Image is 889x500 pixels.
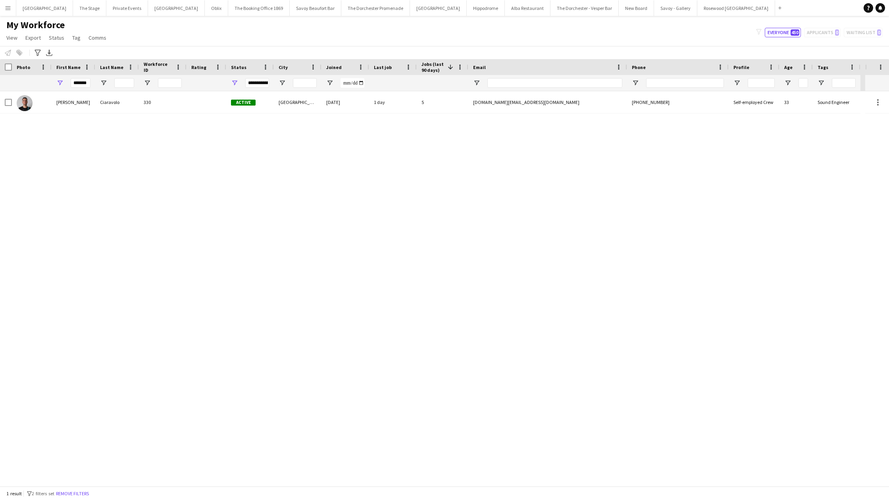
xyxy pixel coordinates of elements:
[697,0,775,16] button: Rosewood [GEOGRAPHIC_DATA]
[421,61,444,73] span: Jobs (last 90 days)
[100,79,107,87] button: Open Filter Menu
[231,64,246,70] span: Status
[72,34,81,41] span: Tag
[784,64,793,70] span: Age
[56,79,63,87] button: Open Filter Menu
[290,0,341,16] button: Savoy Beaufort Bar
[550,0,619,16] button: The Dorchester - Vesper Bar
[205,0,228,16] button: Oblix
[765,28,801,37] button: Everyone450
[505,0,550,16] button: Alba Restaurant
[52,91,95,113] div: [PERSON_NAME]
[779,91,813,113] div: 33
[341,0,410,16] button: The Dorchester Promenade
[417,91,468,113] div: 5
[158,78,182,88] input: Workforce ID Filter Input
[106,0,148,16] button: Private Events
[326,79,333,87] button: Open Filter Menu
[95,91,139,113] div: Ciaravolo
[813,91,860,113] div: Sound Engineer
[274,91,321,113] div: [GEOGRAPHIC_DATA]
[818,79,825,87] button: Open Filter Menu
[818,64,828,70] span: Tags
[468,91,627,113] div: [DOMAIN_NAME][EMAIL_ADDRESS][DOMAIN_NAME]
[85,33,110,43] a: Comms
[473,64,486,70] span: Email
[3,33,21,43] a: View
[100,64,123,70] span: Last Name
[487,78,622,88] input: Email Filter Input
[71,78,90,88] input: First Name Filter Input
[279,79,286,87] button: Open Filter Menu
[231,79,238,87] button: Open Filter Menu
[22,33,44,43] a: Export
[228,0,290,16] button: The Booking Office 1869
[25,34,41,41] span: Export
[54,489,90,498] button: Remove filters
[89,34,106,41] span: Comms
[467,0,505,16] button: Hippodrome
[16,0,73,16] button: [GEOGRAPHIC_DATA]
[799,78,808,88] input: Age Filter Input
[6,34,17,41] span: View
[733,64,749,70] span: Profile
[369,91,417,113] div: 1 day
[619,0,654,16] button: New Board
[632,79,639,87] button: Open Filter Menu
[139,91,187,113] div: 330
[17,95,33,111] img: Daniele Ciaravolo
[410,0,467,16] button: [GEOGRAPHIC_DATA]
[73,0,106,16] button: The Stage
[144,79,151,87] button: Open Filter Menu
[32,490,54,496] span: 2 filters set
[69,33,84,43] a: Tag
[473,79,480,87] button: Open Filter Menu
[784,79,791,87] button: Open Filter Menu
[44,48,54,58] app-action-btn: Export XLSX
[46,33,67,43] a: Status
[341,78,364,88] input: Joined Filter Input
[326,64,342,70] span: Joined
[293,78,317,88] input: City Filter Input
[374,64,392,70] span: Last job
[114,78,134,88] input: Last Name Filter Input
[279,64,288,70] span: City
[832,78,856,88] input: Tags Filter Input
[646,78,724,88] input: Phone Filter Input
[17,64,30,70] span: Photo
[632,64,646,70] span: Phone
[191,64,206,70] span: Rating
[6,19,65,31] span: My Workforce
[148,0,205,16] button: [GEOGRAPHIC_DATA]
[49,34,64,41] span: Status
[791,29,799,36] span: 450
[729,91,779,113] div: Self-employed Crew
[654,0,697,16] button: Savoy - Gallery
[231,100,256,106] span: Active
[733,79,741,87] button: Open Filter Menu
[33,48,42,58] app-action-btn: Advanced filters
[144,61,172,73] span: Workforce ID
[748,78,775,88] input: Profile Filter Input
[56,64,81,70] span: First Name
[627,91,729,113] div: [PHONE_NUMBER]
[321,91,369,113] div: [DATE]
